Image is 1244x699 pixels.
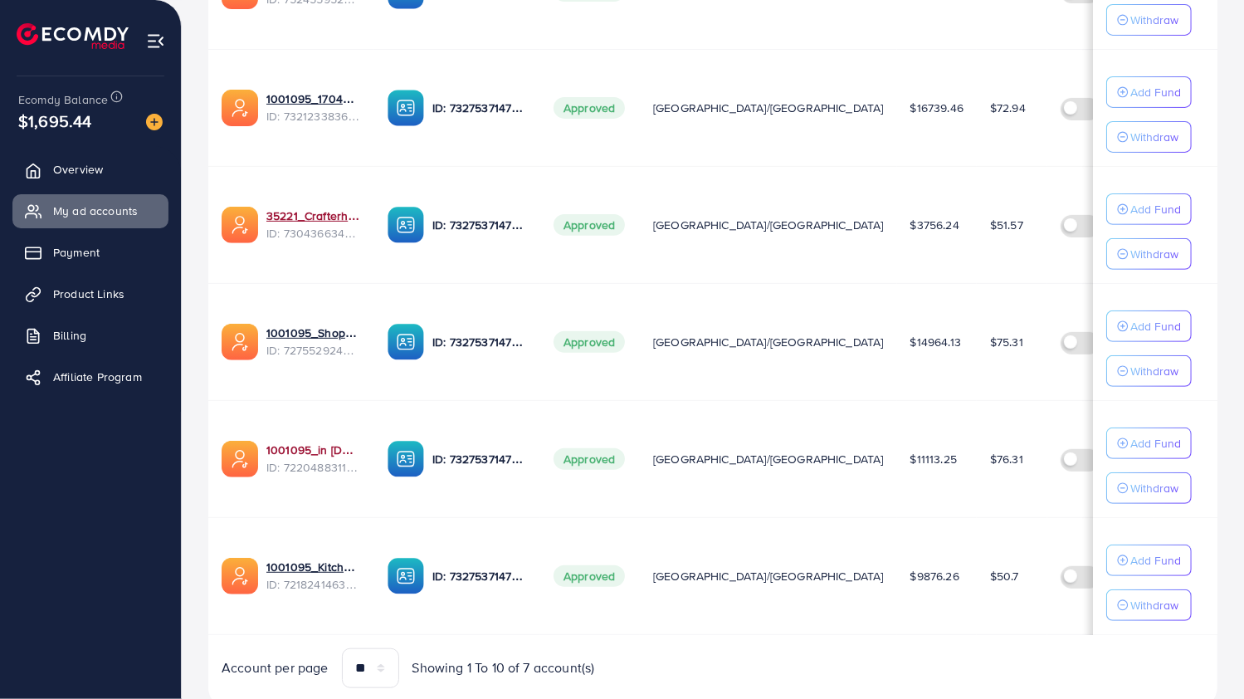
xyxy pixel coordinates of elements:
[1106,589,1192,621] button: Withdraw
[53,161,103,178] span: Overview
[554,448,625,470] span: Approved
[1106,472,1192,504] button: Withdraw
[1106,310,1192,342] button: Add Fund
[266,442,361,458] a: 1001095_in [DOMAIN_NAME]_1681150971525
[1130,244,1178,264] p: Withdraw
[1106,4,1192,36] button: Withdraw
[266,325,361,359] div: <span class='underline'>1001095_Shopping Center</span></br>7275529244510306305
[266,208,361,224] a: 35221_Crafterhide ad_1700680330947
[266,576,361,593] span: ID: 7218241463522476034
[12,360,168,393] a: Affiliate Program
[266,459,361,476] span: ID: 7220488311670947841
[266,208,361,242] div: <span class='underline'>35221_Crafterhide ad_1700680330947</span></br>7304366343393296385
[146,32,165,51] img: menu
[910,451,957,467] span: $11113.25
[432,215,527,235] p: ID: 7327537147282571265
[53,244,100,261] span: Payment
[554,565,625,587] span: Approved
[1130,595,1178,615] p: Withdraw
[266,342,361,359] span: ID: 7275529244510306305
[12,277,168,310] a: Product Links
[1130,478,1178,498] p: Withdraw
[1106,121,1192,153] button: Withdraw
[432,98,527,118] p: ID: 7327537147282571265
[1130,550,1181,570] p: Add Fund
[554,97,625,119] span: Approved
[222,658,329,677] span: Account per page
[990,217,1023,233] span: $51.57
[266,559,361,575] a: 1001095_Kitchenlyst_1680641549988
[53,203,138,219] span: My ad accounts
[910,217,959,233] span: $3756.24
[18,109,91,133] span: $1,695.44
[1130,361,1178,381] p: Withdraw
[12,153,168,186] a: Overview
[653,451,884,467] span: [GEOGRAPHIC_DATA]/[GEOGRAPHIC_DATA]
[1130,433,1181,453] p: Add Fund
[554,214,625,236] span: Approved
[12,194,168,227] a: My ad accounts
[53,327,86,344] span: Billing
[653,100,884,116] span: [GEOGRAPHIC_DATA]/[GEOGRAPHIC_DATA]
[653,334,884,350] span: [GEOGRAPHIC_DATA]/[GEOGRAPHIC_DATA]
[146,114,163,130] img: image
[53,369,142,385] span: Affiliate Program
[1130,82,1181,102] p: Add Fund
[1106,76,1192,108] button: Add Fund
[1130,10,1178,30] p: Withdraw
[12,236,168,269] a: Payment
[1106,428,1192,459] button: Add Fund
[432,449,527,469] p: ID: 7327537147282571265
[412,658,595,677] span: Showing 1 To 10 of 7 account(s)
[990,334,1023,350] span: $75.31
[910,334,961,350] span: $14964.13
[222,441,258,477] img: ic-ads-acc.e4c84228.svg
[1130,199,1181,219] p: Add Fund
[266,325,361,341] a: 1001095_Shopping Center
[910,100,963,116] span: $16739.46
[266,442,361,476] div: <span class='underline'>1001095_in vogue.pk_1681150971525</span></br>7220488311670947841
[266,90,361,107] a: 1001095_1704607619722
[266,559,361,593] div: <span class='underline'>1001095_Kitchenlyst_1680641549988</span></br>7218241463522476034
[266,90,361,125] div: <span class='underline'>1001095_1704607619722</span></br>7321233836078252033
[1106,193,1192,225] button: Add Fund
[1106,545,1192,576] button: Add Fund
[1106,355,1192,387] button: Withdraw
[388,207,424,243] img: ic-ba-acc.ded83a64.svg
[432,332,527,352] p: ID: 7327537147282571265
[388,441,424,477] img: ic-ba-acc.ded83a64.svg
[432,566,527,586] p: ID: 7327537147282571265
[222,207,258,243] img: ic-ads-acc.e4c84228.svg
[653,568,884,584] span: [GEOGRAPHIC_DATA]/[GEOGRAPHIC_DATA]
[388,90,424,126] img: ic-ba-acc.ded83a64.svg
[1173,624,1232,687] iframe: Chat
[266,225,361,242] span: ID: 7304366343393296385
[990,451,1023,467] span: $76.31
[1130,127,1178,147] p: Withdraw
[554,331,625,353] span: Approved
[388,324,424,360] img: ic-ba-acc.ded83a64.svg
[388,558,424,594] img: ic-ba-acc.ded83a64.svg
[17,23,129,49] img: logo
[990,568,1019,584] span: $50.7
[53,286,124,302] span: Product Links
[990,100,1026,116] span: $72.94
[653,217,884,233] span: [GEOGRAPHIC_DATA]/[GEOGRAPHIC_DATA]
[12,319,168,352] a: Billing
[222,90,258,126] img: ic-ads-acc.e4c84228.svg
[1106,238,1192,270] button: Withdraw
[910,568,959,584] span: $9876.26
[266,108,361,125] span: ID: 7321233836078252033
[18,91,108,108] span: Ecomdy Balance
[222,558,258,594] img: ic-ads-acc.e4c84228.svg
[1130,316,1181,336] p: Add Fund
[222,324,258,360] img: ic-ads-acc.e4c84228.svg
